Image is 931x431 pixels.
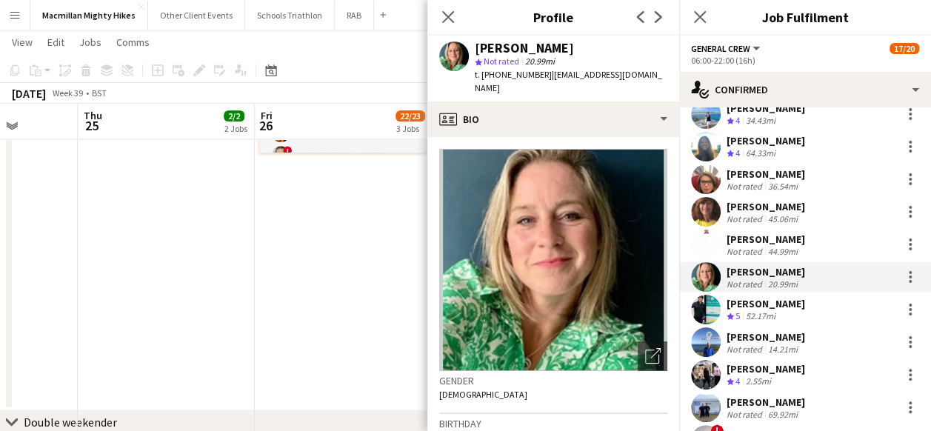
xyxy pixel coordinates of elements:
span: 4 [735,375,740,387]
span: Fri [261,109,273,122]
div: Not rated [727,213,765,224]
a: Jobs [73,33,107,52]
img: Crew avatar or photo [439,149,667,371]
h3: Job Fulfilment [679,7,931,27]
div: 44.99mi [765,246,801,257]
div: [PERSON_NAME] [727,297,805,310]
div: Open photos pop-in [638,341,667,371]
a: Edit [41,33,70,52]
button: Macmillan Mighty Hikes [30,1,148,30]
span: Week 39 [49,87,86,98]
h3: Birthday [439,417,667,430]
span: 4 [735,147,740,158]
button: General Crew [691,43,762,54]
div: Bio [427,101,679,137]
button: Other Client Events [148,1,245,30]
button: RAB [335,1,374,30]
div: [PERSON_NAME] [727,395,805,409]
a: View [6,33,39,52]
div: [PERSON_NAME] [475,41,574,55]
div: Not rated [727,181,765,192]
div: [PERSON_NAME] [727,101,805,115]
span: 5 [735,310,740,321]
span: 22/23 [396,110,425,121]
span: Jobs [79,36,101,49]
span: 25 [81,117,102,134]
span: Edit [47,36,64,49]
span: 4 [735,115,740,126]
div: Not rated [727,246,765,257]
div: [DATE] [12,86,46,101]
div: 3 Jobs [396,123,424,134]
div: [PERSON_NAME] [727,265,805,278]
div: 69.92mi [765,409,801,420]
div: Not rated [727,278,765,290]
div: 34.43mi [743,115,778,127]
div: 14.21mi [765,344,801,355]
span: ! [283,146,292,155]
span: 17/20 [890,43,919,54]
div: [PERSON_NAME] [727,167,805,181]
h3: Profile [427,7,679,27]
div: [PERSON_NAME] [727,134,805,147]
span: Not rated [484,56,519,67]
div: Confirmed [679,72,931,107]
div: Double weekender [24,415,117,430]
div: Not rated [727,344,765,355]
span: Comms [116,36,150,49]
a: Comms [110,33,156,52]
div: BST [92,87,107,98]
div: 52.17mi [743,310,778,323]
div: [PERSON_NAME] [727,362,805,375]
div: [PERSON_NAME] [727,233,805,246]
div: [PERSON_NAME] [727,330,805,344]
span: [DEMOGRAPHIC_DATA] [439,389,527,400]
button: Schools Triathlon [245,1,335,30]
span: Thu [84,109,102,122]
div: 2.55mi [743,375,774,388]
div: 20.99mi [765,278,801,290]
span: 26 [258,117,273,134]
div: 2 Jobs [224,123,247,134]
h3: Gender [439,374,667,387]
span: 2/2 [224,110,244,121]
span: 20.99mi [522,56,558,67]
div: 06:00-22:00 (16h) [691,55,919,66]
div: 45.06mi [765,213,801,224]
div: 36.54mi [765,181,801,192]
span: General Crew [691,43,750,54]
div: [PERSON_NAME] [727,200,805,213]
span: t. [PHONE_NUMBER] [475,69,552,80]
div: Not rated [727,409,765,420]
span: | [EMAIL_ADDRESS][DOMAIN_NAME] [475,69,662,93]
span: View [12,36,33,49]
div: 64.33mi [743,147,778,160]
